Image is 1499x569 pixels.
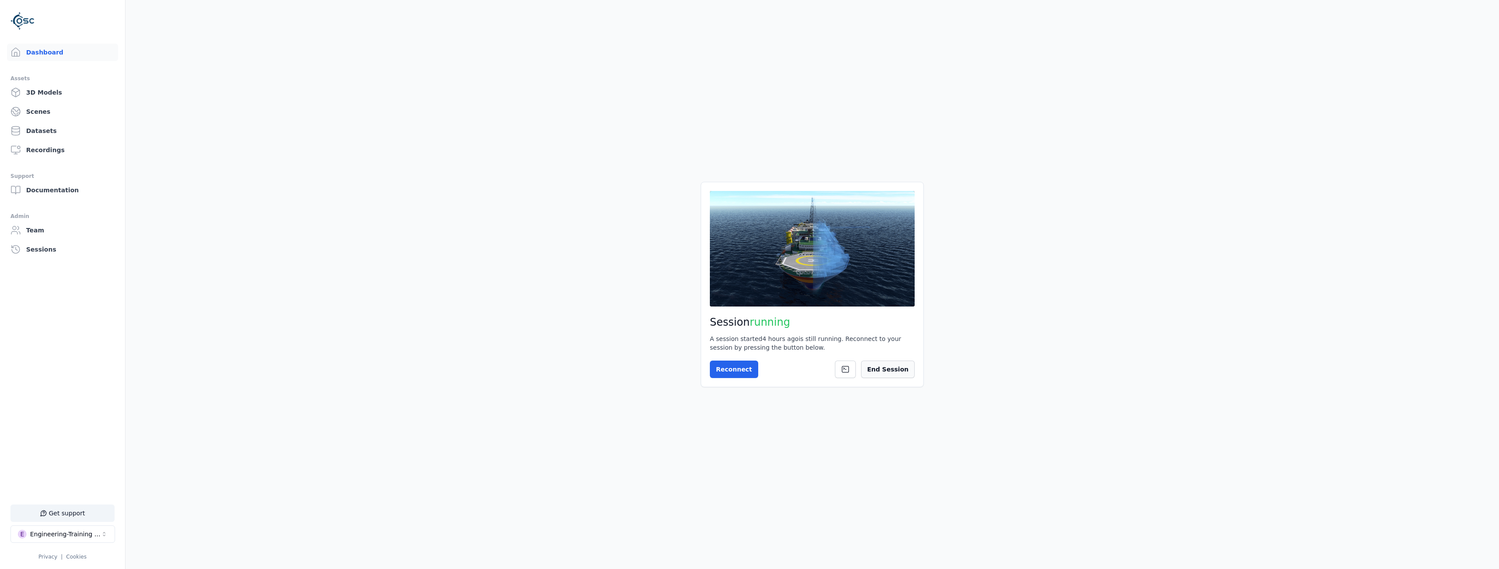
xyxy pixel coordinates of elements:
[10,9,35,33] img: Logo
[7,141,118,159] a: Recordings
[10,211,115,221] div: Admin
[7,241,118,258] a: Sessions
[61,554,63,560] span: |
[7,103,118,120] a: Scenes
[710,361,758,378] button: Reconnect
[7,181,118,199] a: Documentation
[18,530,27,538] div: E
[7,122,118,140] a: Datasets
[10,73,115,84] div: Assets
[30,530,101,538] div: Engineering-Training (SSO Staging)
[7,44,118,61] a: Dashboard
[710,315,915,329] h2: Session
[38,554,57,560] a: Privacy
[10,171,115,181] div: Support
[10,525,115,543] button: Select a workspace
[66,554,87,560] a: Cookies
[7,84,118,101] a: 3D Models
[750,316,790,328] span: running
[710,334,915,352] div: A session started 4 hours ago is still running. Reconnect to your session by pressing the button ...
[861,361,915,378] button: End Session
[10,504,115,522] button: Get support
[7,221,118,239] a: Team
